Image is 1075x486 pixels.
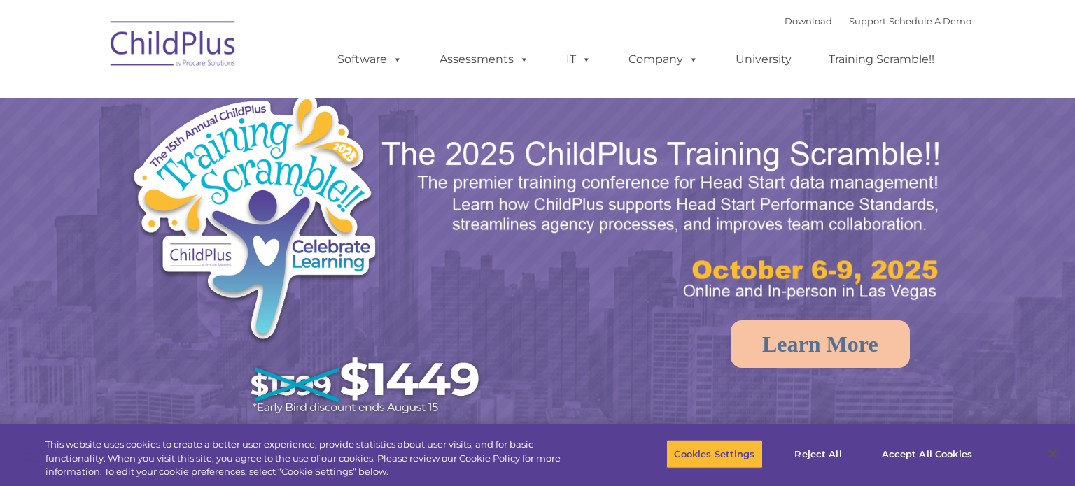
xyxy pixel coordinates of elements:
div: Options [6,56,1069,69]
button: Reject All [775,439,862,469]
div: Move To ... [6,94,1069,106]
a: Assessments [426,45,543,73]
a: Schedule A Demo [889,15,971,27]
button: Close [1037,438,1068,469]
a: University [722,45,806,73]
div: Sort New > Old [6,18,1069,31]
a: Software [323,45,416,73]
button: Accept All Cookies [874,439,980,469]
a: IT [552,45,605,73]
img: ChildPlus by Procare Solutions [104,11,244,81]
div: Delete [6,43,1069,56]
a: Download [785,15,832,27]
a: Support [849,15,886,27]
a: Company [614,45,712,73]
div: Sort A > Z [6,6,1069,18]
div: Move To ... [6,31,1069,43]
button: Cookies Settings [666,439,762,469]
a: Training Scramble!! [815,45,948,73]
div: Sign out [6,69,1069,81]
div: This website uses cookies to create a better user experience, provide statistics about user visit... [45,438,591,479]
a: Learn More [731,320,910,368]
div: Rename [6,81,1069,94]
span: Last name [195,92,237,103]
font: | [785,15,971,27]
span: Phone number [195,150,254,160]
